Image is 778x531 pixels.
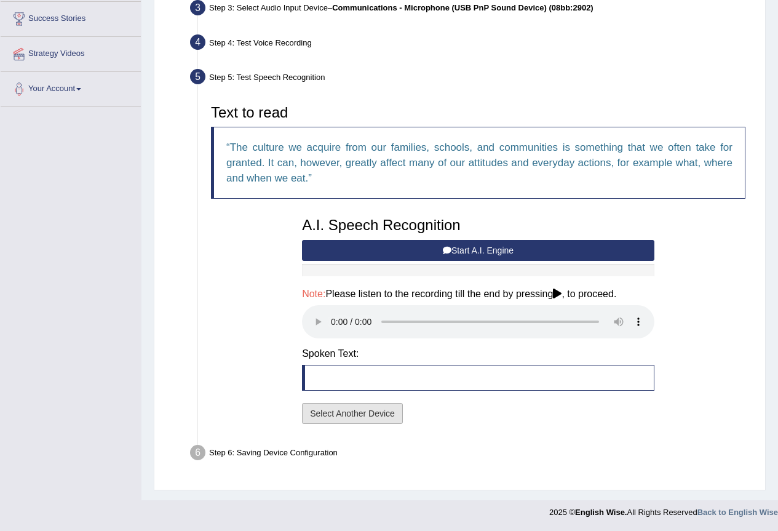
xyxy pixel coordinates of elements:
[302,240,654,261] button: Start A.I. Engine
[1,37,141,68] a: Strategy Videos
[1,72,141,103] a: Your Account
[332,3,593,12] b: Communications - Microphone (USB PnP Sound Device) (08bb:2902)
[185,31,760,58] div: Step 4: Test Voice Recording
[328,3,593,12] span: –
[211,105,745,121] h3: Text to read
[549,500,778,518] div: 2025 © All Rights Reserved
[185,441,760,468] div: Step 6: Saving Device Configuration
[185,65,760,92] div: Step 5: Test Speech Recognition
[697,508,778,517] a: Back to English Wise
[575,508,627,517] strong: English Wise.
[302,289,325,299] span: Note:
[302,348,654,359] h4: Spoken Text:
[302,217,654,233] h3: A.I. Speech Recognition
[302,403,403,424] button: Select Another Device
[1,2,141,33] a: Success Stories
[302,289,654,300] h4: Please listen to the recording till the end by pressing , to proceed.
[226,142,732,184] q: The culture we acquire from our families, schools, and communities is something that we often tak...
